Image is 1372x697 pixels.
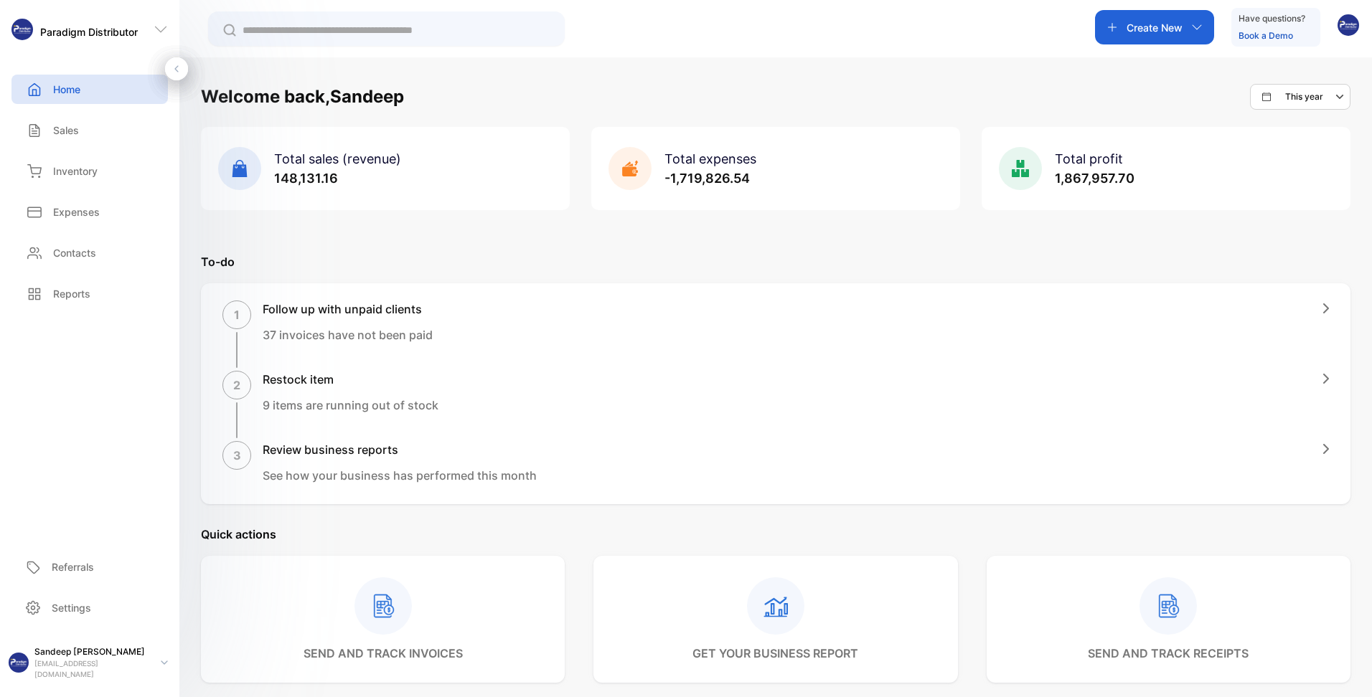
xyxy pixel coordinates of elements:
button: Create New [1095,10,1214,44]
p: Paradigm Distributor [40,24,138,39]
h1: Review business reports [263,441,537,458]
span: Total profit [1055,151,1123,166]
img: avatar [1338,14,1359,36]
span: Total expenses [664,151,756,166]
span: -1,719,826.54 [664,171,750,186]
span: 148,131.16 [274,171,338,186]
span: 1,867,957.70 [1055,171,1134,186]
img: logo [11,19,33,40]
p: See how your business has performed this month [263,467,537,484]
h1: Welcome back, Sandeep [201,84,404,110]
p: This year [1285,90,1323,103]
button: This year [1250,84,1350,110]
h1: Follow up with unpaid clients [263,300,433,318]
p: Expenses [53,204,100,219]
span: Total sales (revenue) [274,151,401,166]
p: To-do [201,253,1350,270]
p: Home [53,82,80,97]
p: Create New [1127,20,1183,35]
img: profile [9,653,29,673]
p: send and track receipts [1088,645,1249,662]
p: [EMAIL_ADDRESS][DOMAIN_NAME] [34,658,149,680]
p: 37 invoices have not been paid [263,326,433,343]
p: Referrals [52,559,94,574]
p: 9 items are running out of stock [263,397,438,414]
p: Inventory [53,163,98,179]
p: Quick actions [201,526,1350,543]
p: get your business report [692,645,858,662]
p: Have questions? [1239,11,1305,26]
p: Reports [53,286,90,301]
p: Settings [52,600,91,615]
p: Sandeep [PERSON_NAME] [34,645,149,658]
h1: Restock item [263,371,438,388]
button: avatar [1338,10,1359,44]
p: 1 [234,306,240,323]
p: send and track invoices [304,645,463,662]
p: 2 [233,376,240,394]
a: Book a Demo [1239,30,1293,41]
p: 3 [233,447,241,464]
p: Sales [53,123,79,138]
p: Contacts [53,245,96,260]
